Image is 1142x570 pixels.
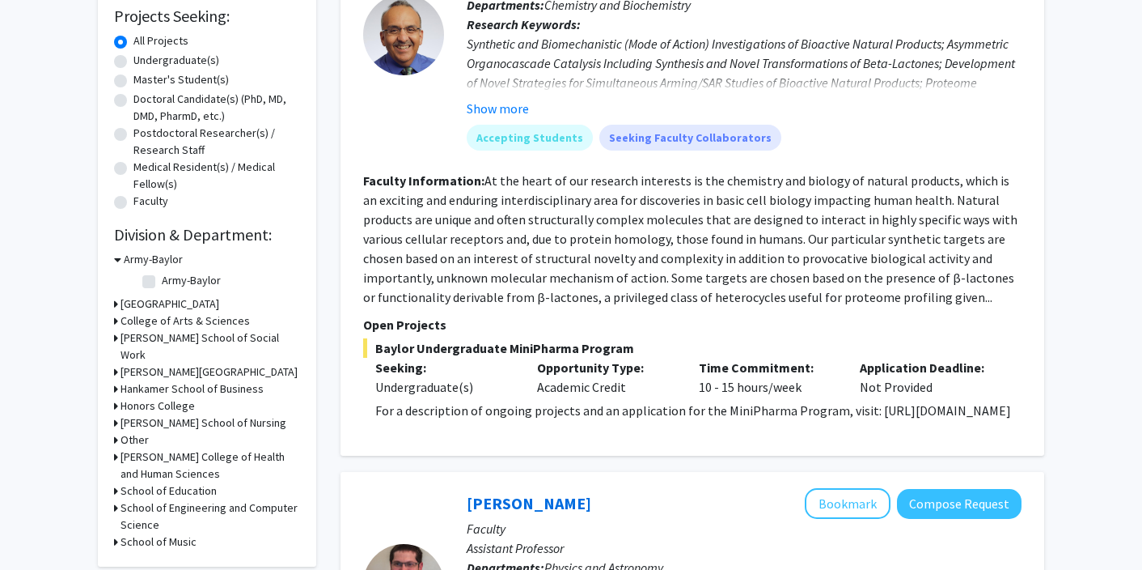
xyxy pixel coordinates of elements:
[363,172,484,189] b: Faculty Information:
[121,313,250,330] h3: College of Arts & Sciences
[467,519,1021,538] p: Faculty
[12,497,69,558] iframe: Chat
[121,534,197,551] h3: School of Music
[162,272,221,289] label: Army-Baylor
[848,358,1009,397] div: Not Provided
[860,358,997,377] p: Application Deadline:
[121,449,300,483] h3: [PERSON_NAME] College of Health and Human Sciences
[133,32,188,49] label: All Projects
[121,432,149,449] h3: Other
[897,489,1021,519] button: Compose Request to Jon Wilson
[121,330,300,364] h3: [PERSON_NAME] School of Social Work
[467,125,593,151] mat-chip: Accepting Students
[121,364,298,381] h3: [PERSON_NAME][GEOGRAPHIC_DATA]
[121,415,286,432] h3: [PERSON_NAME] School of Nursing
[121,483,217,500] h3: School of Education
[599,125,781,151] mat-chip: Seeking Faculty Collaborators
[121,398,195,415] h3: Honors College
[687,358,848,397] div: 10 - 15 hours/week
[467,34,1021,112] div: Synthetic and Biomechanistic (Mode of Action) Investigations of Bioactive Natural Products; Asymm...
[467,99,529,118] button: Show more
[133,71,229,88] label: Master's Student(s)
[133,159,300,193] label: Medical Resident(s) / Medical Fellow(s)
[133,91,300,125] label: Doctoral Candidate(s) (PhD, MD, DMD, PharmD, etc.)
[699,358,836,377] p: Time Commitment:
[121,500,300,534] h3: School of Engineering and Computer Science
[525,358,687,397] div: Academic Credit
[467,493,591,513] a: [PERSON_NAME]
[805,488,890,519] button: Add Jon Wilson to Bookmarks
[375,358,513,377] p: Seeking:
[375,377,513,397] div: Undergraduate(s)
[363,172,1017,305] fg-read-more: At the heart of our research interests is the chemistry and biology of natural products, which is...
[114,6,300,26] h2: Projects Seeking:
[363,338,1021,358] span: Baylor Undergraduate MiniPharma Program
[375,401,1021,420] p: For a description of ongoing projects and an application for the MiniPharma Program, visit: [URL]...
[121,381,264,398] h3: Hankamer School of Business
[133,52,219,69] label: Undergraduate(s)
[537,358,675,377] p: Opportunity Type:
[133,125,300,159] label: Postdoctoral Researcher(s) / Research Staff
[124,251,183,268] h3: Army-Baylor
[363,315,1021,334] p: Open Projects
[133,193,168,210] label: Faculty
[121,296,219,313] h3: [GEOGRAPHIC_DATA]
[467,16,581,32] b: Research Keywords:
[114,225,300,245] h2: Division & Department:
[467,538,1021,558] p: Assistant Professor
